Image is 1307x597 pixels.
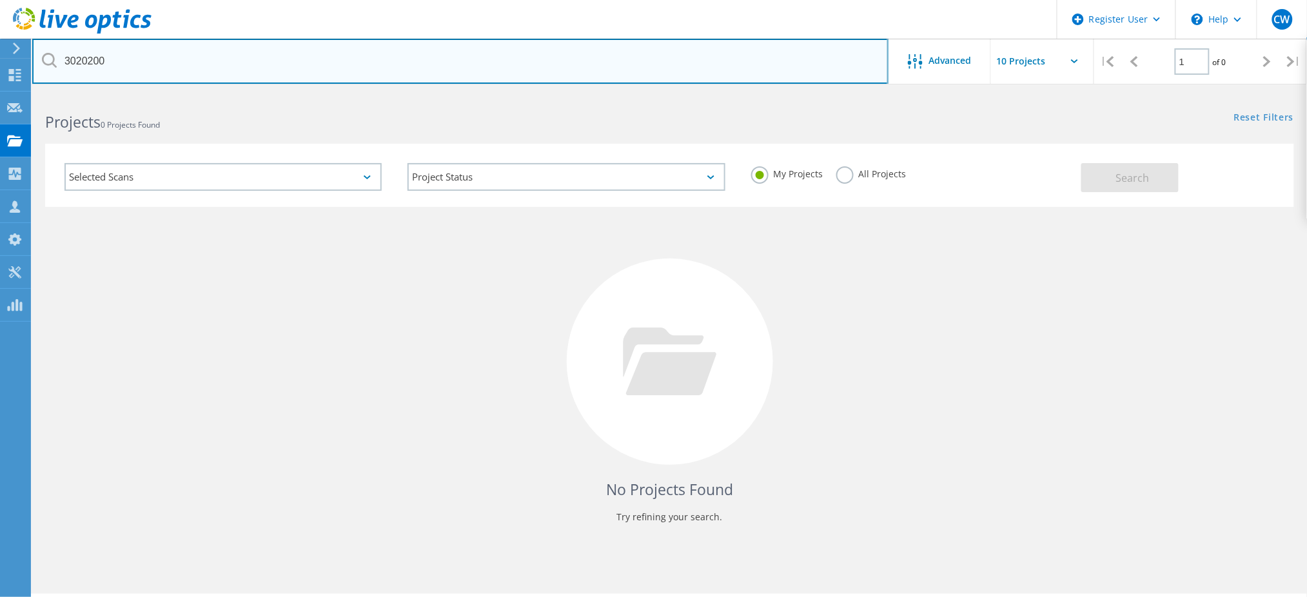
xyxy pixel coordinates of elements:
[751,166,823,179] label: My Projects
[32,39,889,84] input: Search projects by name, owner, ID, company, etc
[1213,57,1226,68] span: of 0
[1192,14,1203,25] svg: \n
[929,56,972,65] span: Advanced
[1081,163,1179,192] button: Search
[58,507,1281,527] p: Try refining your search.
[836,166,907,179] label: All Projects
[1116,171,1150,185] span: Search
[408,163,725,191] div: Project Status
[101,119,160,130] span: 0 Projects Found
[1094,39,1121,84] div: |
[64,163,382,191] div: Selected Scans
[1281,39,1307,84] div: |
[1234,113,1294,124] a: Reset Filters
[1274,14,1290,24] span: CW
[58,479,1281,500] h4: No Projects Found
[45,112,101,132] b: Projects
[13,27,152,36] a: Live Optics Dashboard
